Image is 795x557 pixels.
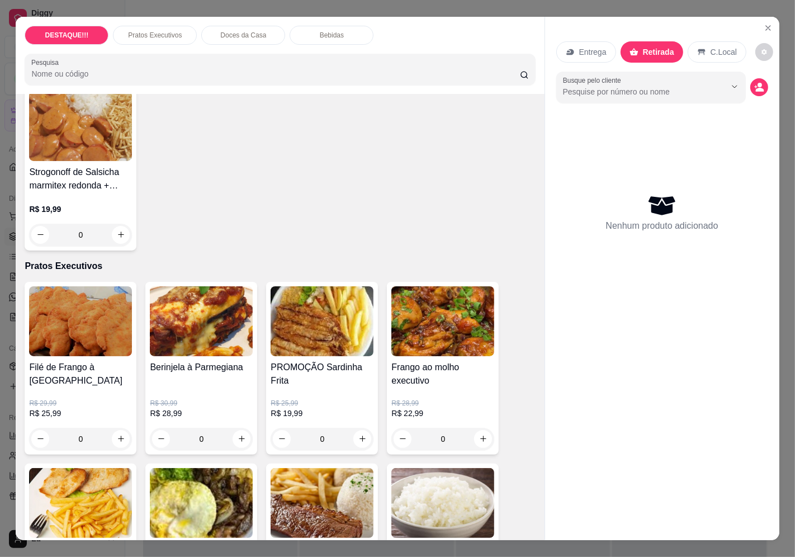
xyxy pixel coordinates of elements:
img: product-image [391,468,494,538]
input: Busque pelo cliente [563,86,708,97]
p: Bebidas [320,31,344,40]
p: C.Local [711,46,737,58]
h4: Berinjela à Parmegiana [150,361,253,374]
p: Pratos Executivos [25,259,535,273]
p: Doces da Casa [220,31,266,40]
img: product-image [29,468,132,538]
button: decrease-product-quantity [750,78,768,96]
img: product-image [271,286,373,356]
p: Entrega [579,46,607,58]
p: R$ 19,99 [271,408,373,419]
img: product-image [150,286,253,356]
button: Show suggestions [726,78,744,96]
h4: Frango ao molho executivo [391,361,494,388]
img: product-image [271,468,373,538]
p: R$ 30,99 [150,399,253,408]
p: R$ 22,99 [391,408,494,419]
button: decrease-product-quantity [755,43,773,61]
p: Retirada [643,46,674,58]
p: R$ 29,99 [29,399,132,408]
img: product-image [29,286,132,356]
p: R$ 25,99 [271,399,373,408]
h4: Strogonoff de Salsicha marmitex redonda + guarana 269ml [29,166,132,192]
img: product-image [391,286,494,356]
img: product-image [150,468,253,538]
label: Pesquisa [31,58,63,67]
img: product-image [29,91,132,161]
button: Close [759,19,777,37]
h4: Filé de Frango à [GEOGRAPHIC_DATA] [29,361,132,388]
p: R$ 19,99 [29,204,132,215]
h4: PROMOÇÃO Sardinha Frita [271,361,373,388]
input: Pesquisa [31,68,519,79]
label: Busque pelo cliente [563,75,625,85]
p: R$ 28,99 [150,408,253,419]
p: DESTAQUE!!! [45,31,89,40]
p: R$ 25,99 [29,408,132,419]
p: R$ 28,99 [391,399,494,408]
p: Nenhum produto adicionado [606,219,718,233]
p: Pratos Executivos [128,31,182,40]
